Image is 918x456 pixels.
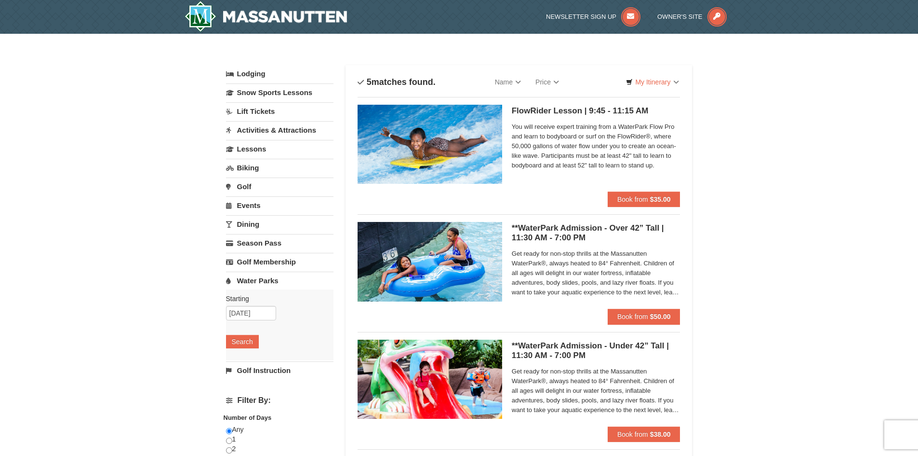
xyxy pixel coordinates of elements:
h5: **WaterPark Admission - Over 42” Tall | 11:30 AM - 7:00 PM [512,223,680,243]
button: Book from $50.00 [608,309,680,324]
a: Golf Instruction [226,361,333,379]
span: Newsletter Sign Up [546,13,616,20]
a: My Itinerary [620,75,685,89]
strong: $35.00 [650,195,671,203]
span: Get ready for non-stop thrills at the Massanutten WaterPark®, always heated to 84° Fahrenheit. Ch... [512,249,680,297]
a: Season Pass [226,234,333,252]
a: Lift Tickets [226,102,333,120]
a: Price [528,72,566,92]
a: Water Parks [226,272,333,290]
a: Snow Sports Lessons [226,83,333,101]
span: Book from [617,313,648,320]
span: Owner's Site [657,13,703,20]
strong: $38.00 [650,430,671,438]
img: 6619917-732-e1c471e4.jpg [358,340,502,419]
span: You will receive expert training from a WaterPark Flow Pro and learn to bodyboard or surf on the ... [512,122,680,170]
a: Newsletter Sign Up [546,13,640,20]
a: Lodging [226,65,333,83]
button: Book from $38.00 [608,427,680,442]
button: Search [226,335,259,348]
span: Book from [617,195,648,203]
strong: Number of Days [224,414,272,421]
a: Massanutten Resort [185,1,347,32]
a: Owner's Site [657,13,727,20]
strong: $50.00 [650,313,671,320]
a: Events [226,196,333,214]
a: Lessons [226,140,333,158]
img: 6619917-216-363963c7.jpg [358,105,502,184]
a: Dining [226,215,333,233]
h5: FlowRider Lesson | 9:45 - 11:15 AM [512,106,680,116]
span: Get ready for non-stop thrills at the Massanutten WaterPark®, always heated to 84° Fahrenheit. Ch... [512,367,680,415]
h5: **WaterPark Admission - Under 42” Tall | 11:30 AM - 7:00 PM [512,341,680,360]
a: Biking [226,159,333,177]
a: Activities & Attractions [226,121,333,139]
img: Massanutten Resort Logo [185,1,347,32]
a: Golf Membership [226,253,333,271]
img: 6619917-720-80b70c28.jpg [358,222,502,301]
button: Book from $35.00 [608,192,680,207]
a: Golf [226,178,333,195]
span: Book from [617,430,648,438]
label: Starting [226,294,326,304]
a: Name [488,72,528,92]
h4: Filter By: [226,396,333,405]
